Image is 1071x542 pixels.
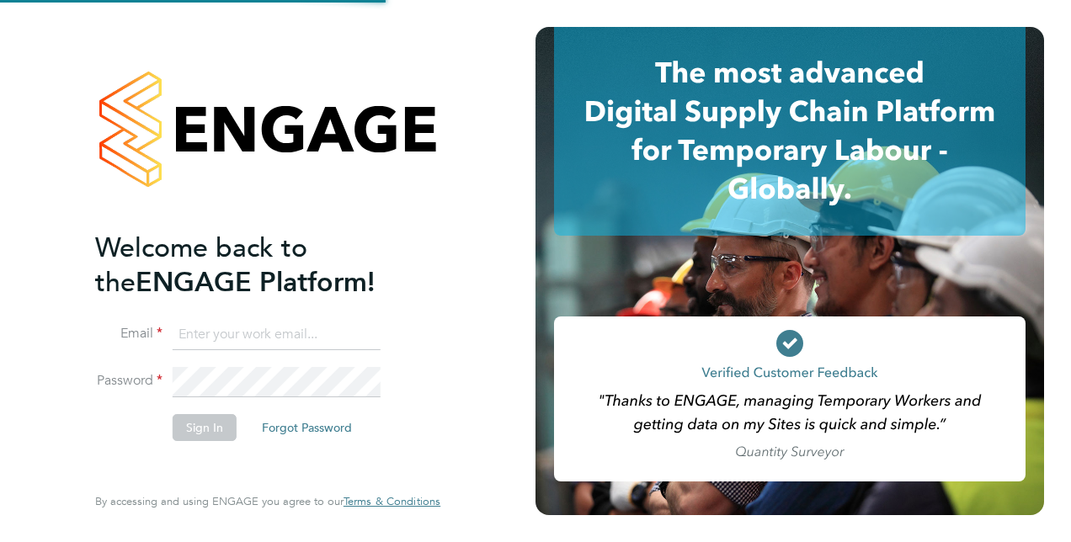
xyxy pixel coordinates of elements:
[95,494,440,508] span: By accessing and using ENGAGE you agree to our
[173,320,381,350] input: Enter your work email...
[95,325,163,343] label: Email
[95,231,307,299] span: Welcome back to the
[344,494,440,508] span: Terms & Conditions
[248,414,365,441] button: Forgot Password
[95,231,424,300] h2: ENGAGE Platform!
[95,372,163,390] label: Password
[344,495,440,508] a: Terms & Conditions
[173,414,237,441] button: Sign In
